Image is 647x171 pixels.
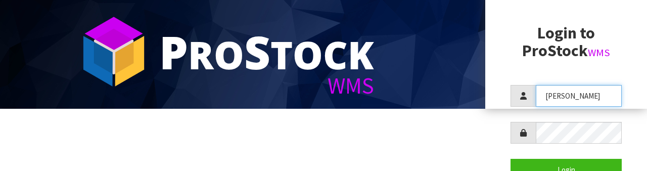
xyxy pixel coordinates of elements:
[244,21,270,82] span: S
[536,85,622,107] input: Username
[511,24,622,60] h2: Login to ProStock
[159,74,374,97] div: WMS
[76,14,152,90] img: ProStock Cube
[588,46,610,59] small: WMS
[159,29,374,74] div: ro tock
[159,21,188,82] span: P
